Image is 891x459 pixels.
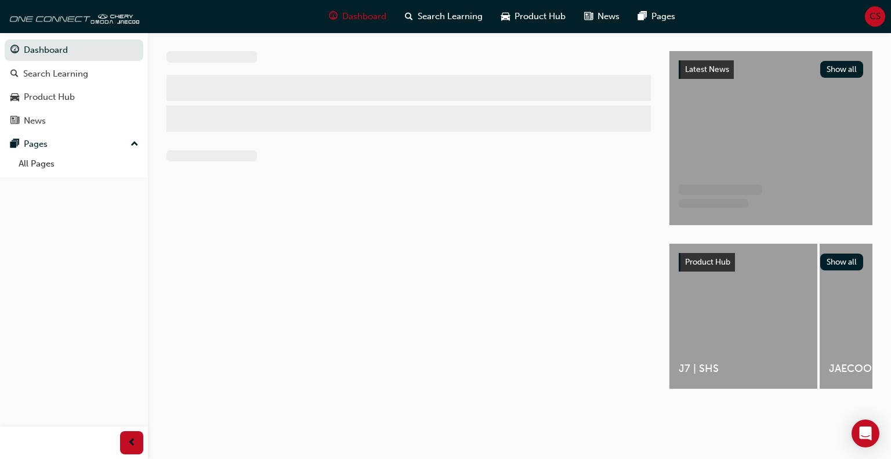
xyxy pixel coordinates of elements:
button: Pages [5,133,143,155]
span: search-icon [405,9,413,24]
a: news-iconNews [575,5,629,28]
div: Search Learning [23,67,88,81]
a: Product HubShow all [679,253,863,272]
span: prev-icon [128,436,136,450]
span: news-icon [10,116,19,127]
div: Pages [24,138,48,151]
span: pages-icon [10,139,19,150]
a: News [5,110,143,132]
img: oneconnect [6,5,139,28]
span: CS [870,10,881,23]
a: Dashboard [5,39,143,61]
div: Open Intercom Messenger [852,420,879,447]
span: search-icon [10,69,19,79]
span: Search Learning [418,10,483,23]
a: J7 | SHS [669,244,817,389]
a: Product Hub [5,86,143,108]
a: Latest NewsShow all [679,60,863,79]
span: pages-icon [638,9,647,24]
span: up-icon [131,137,139,152]
button: Show all [820,254,864,270]
span: guage-icon [329,9,338,24]
span: J7 | SHS [679,362,808,375]
a: car-iconProduct Hub [492,5,575,28]
span: Pages [651,10,675,23]
span: Product Hub [685,257,730,267]
span: Latest News [685,64,729,74]
span: news-icon [584,9,593,24]
a: All Pages [14,155,143,173]
a: pages-iconPages [629,5,684,28]
div: Product Hub [24,91,75,104]
span: car-icon [10,92,19,103]
span: News [597,10,620,23]
a: guage-iconDashboard [320,5,396,28]
div: News [24,114,46,128]
span: Product Hub [515,10,566,23]
a: search-iconSearch Learning [396,5,492,28]
button: Show all [820,61,864,78]
a: Search Learning [5,63,143,85]
span: car-icon [501,9,510,24]
button: CS [865,6,885,27]
button: DashboardSearch LearningProduct HubNews [5,37,143,133]
span: Dashboard [342,10,386,23]
span: guage-icon [10,45,19,56]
